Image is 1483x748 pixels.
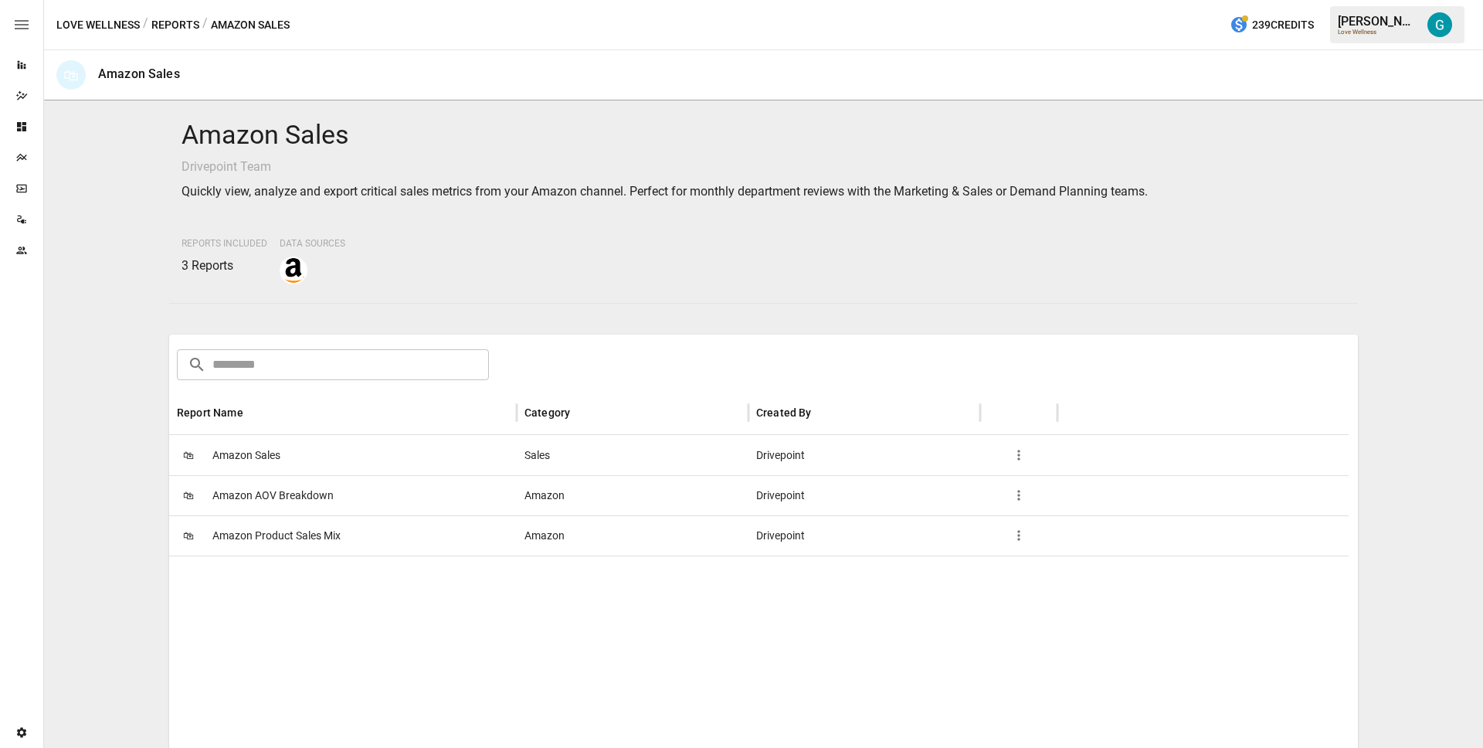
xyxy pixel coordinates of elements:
[182,238,267,249] span: Reports Included
[281,258,306,283] img: amazon
[748,475,980,515] div: Drivepoint
[1338,29,1418,36] div: Love Wellness
[202,15,208,35] div: /
[98,66,180,81] div: Amazon Sales
[245,402,266,423] button: Sort
[56,60,86,90] div: 🛍
[177,484,200,507] span: 🛍
[151,15,199,35] button: Reports
[212,516,341,556] span: Amazon Product Sales Mix
[143,15,148,35] div: /
[212,436,280,475] span: Amazon Sales
[748,515,980,556] div: Drivepoint
[572,402,593,423] button: Sort
[1418,3,1461,46] button: Gavin Acres
[177,444,200,467] span: 🛍
[517,515,748,556] div: Amazon
[748,435,980,475] div: Drivepoint
[813,402,835,423] button: Sort
[177,524,200,547] span: 🛍
[517,475,748,515] div: Amazon
[517,435,748,475] div: Sales
[1223,11,1320,39] button: 239Credits
[182,257,267,275] p: 3 Reports
[212,476,334,515] span: Amazon AOV Breakdown
[182,119,1346,151] h4: Amazon Sales
[56,15,140,35] button: Love Wellness
[1338,14,1418,29] div: [PERSON_NAME]
[756,406,812,419] div: Created By
[1427,12,1452,37] img: Gavin Acres
[524,406,570,419] div: Category
[182,182,1346,201] p: Quickly view, analyze and export critical sales metrics from your Amazon channel. Perfect for mon...
[280,238,345,249] span: Data Sources
[177,406,243,419] div: Report Name
[1252,15,1314,35] span: 239 Credits
[182,158,1346,176] p: Drivepoint Team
